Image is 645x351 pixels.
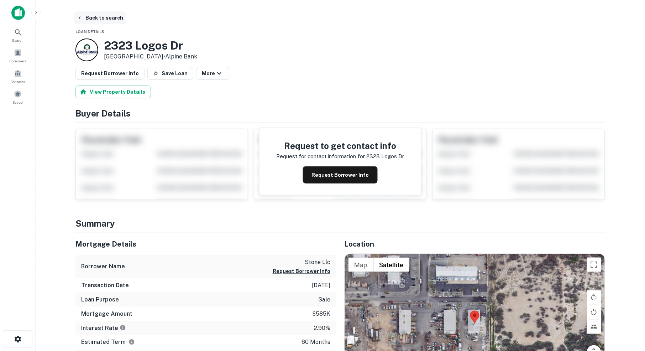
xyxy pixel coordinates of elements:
[2,87,33,107] a: Saved
[11,79,25,84] span: Contacts
[587,290,601,305] button: Rotate map clockwise
[345,239,605,249] h5: Location
[104,39,197,52] h3: 2323 Logos Dr
[318,295,330,304] p: sale
[373,258,410,272] button: Show satellite imagery
[312,310,330,318] p: $585k
[277,152,365,161] p: Request for contact information for
[104,52,197,61] p: [GEOGRAPHIC_DATA] •
[2,25,33,45] a: Search
[81,295,119,304] h6: Loan Purpose
[75,67,145,80] button: Request Borrower Info
[273,258,330,267] p: stone llc
[609,294,645,328] iframe: Chat Widget
[301,338,330,347] p: 60 months
[367,152,404,161] p: 2323 logos dr
[165,53,197,60] a: Alpine Bank
[312,281,330,290] p: [DATE]
[273,267,330,275] button: Request Borrower Info
[75,86,151,98] button: View Property Details
[2,67,33,86] a: Contacts
[587,320,601,334] button: Tilt map
[75,217,605,230] h4: Summary
[129,339,135,345] svg: Term is based on a standard schedule for this type of loan.
[75,30,104,34] span: Loan Details
[81,281,129,290] h6: Transaction Date
[587,258,601,272] button: Toggle fullscreen view
[75,107,605,120] h4: Buyer Details
[2,46,33,65] a: Borrowers
[9,58,26,64] span: Borrowers
[314,324,330,332] p: 2.90%
[303,166,378,184] button: Request Borrower Info
[120,325,126,331] svg: The interest rates displayed on the website are for informational purposes only and may be report...
[348,258,373,272] button: Show street map
[196,67,229,80] button: More
[74,11,126,24] button: Back to search
[587,305,601,319] button: Rotate map counterclockwise
[75,239,336,249] h5: Mortgage Details
[81,338,135,347] h6: Estimated Term
[11,6,25,20] img: capitalize-icon.png
[81,262,125,271] h6: Borrower Name
[13,99,23,105] span: Saved
[81,310,132,318] h6: Mortgage Amount
[147,67,193,80] button: Save Loan
[277,139,404,152] h4: Request to get contact info
[81,324,126,332] h6: Interest Rate
[12,37,24,43] span: Search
